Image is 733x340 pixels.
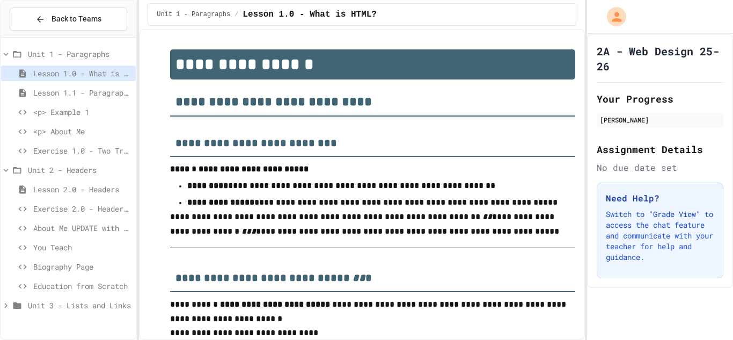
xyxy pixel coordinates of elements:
span: Lesson 2.0 - Headers [33,184,131,195]
span: About Me UPDATE with Headers [33,222,131,234]
span: Exercise 1.0 - Two Truths and a Lie [33,145,131,156]
span: <p> About Me [33,126,131,137]
h3: Need Help? [606,192,714,205]
span: <p> Example 1 [33,106,131,118]
span: Lesson 1.1 - Paragraphs [33,87,131,98]
h2: Your Progress [597,91,723,106]
span: You Teach [33,242,131,253]
button: Back to Teams [10,8,127,31]
h2: Assignment Details [597,142,723,157]
span: Unit 1 - Paragraphs [157,10,230,19]
p: Switch to "Grade View" to access the chat feature and communicate with your teacher for help and ... [606,209,714,263]
span: Lesson 1.0 - What is HTML? [33,68,131,79]
span: Back to Teams [52,13,101,25]
span: / [234,10,238,19]
span: Exercise 2.0 - Header Practice [33,203,131,214]
div: No due date set [597,161,723,174]
span: Unit 2 - Headers [28,164,131,176]
span: Unit 3 - Lists and Links [28,300,131,311]
div: [PERSON_NAME] [600,115,720,125]
h1: 2A - Web Design 25-26 [597,44,723,74]
span: Education from Scratch [33,280,131,292]
div: My Account [596,4,629,29]
span: Unit 1 - Paragraphs [28,48,131,60]
span: Biography Page [33,261,131,272]
span: Lesson 1.0 - What is HTML? [243,8,377,21]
